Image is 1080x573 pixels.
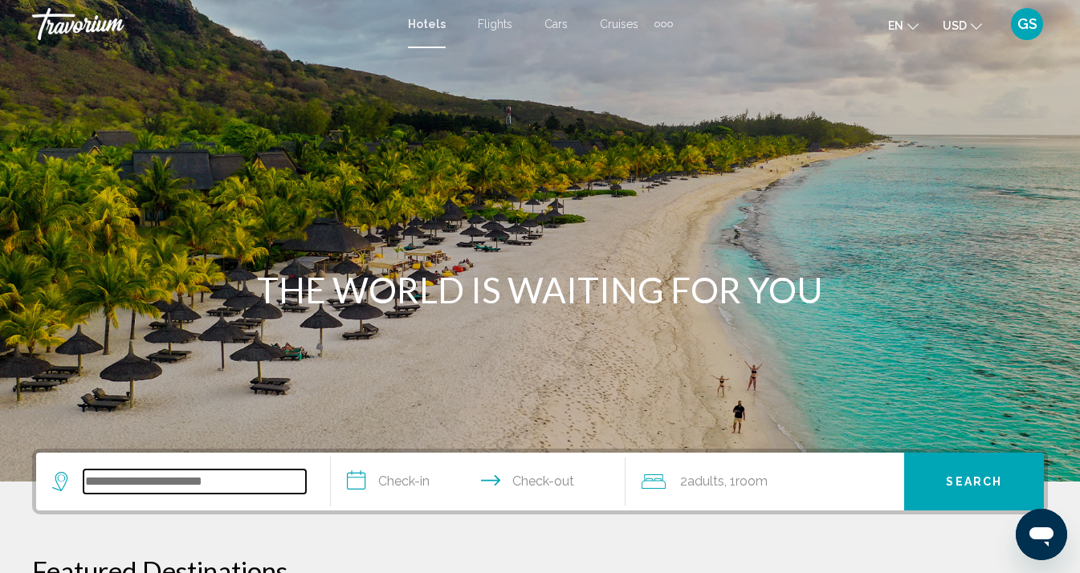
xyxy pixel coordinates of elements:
[331,453,626,510] button: Check in and out dates
[544,18,568,30] a: Cars
[32,8,392,40] a: Travorium
[1006,7,1048,41] button: User Menu
[943,14,982,37] button: Change currency
[736,473,768,489] span: Room
[478,18,512,30] a: Flights
[239,269,842,311] h1: THE WORLD IS WAITING FOR YOU
[626,453,904,510] button: Travelers: 2 adults, 0 children
[946,476,1002,489] span: Search
[888,19,903,32] span: en
[654,11,673,37] button: Extra navigation items
[943,19,967,32] span: USD
[600,18,638,30] a: Cruises
[687,473,724,489] span: Adults
[36,453,1044,510] div: Search widget
[724,470,768,493] span: , 1
[888,14,919,37] button: Change language
[1016,509,1067,560] iframe: Кнопка запуска окна обмена сообщениями
[408,18,446,30] a: Hotels
[680,470,724,493] span: 2
[904,453,1044,510] button: Search
[1017,16,1037,32] span: GS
